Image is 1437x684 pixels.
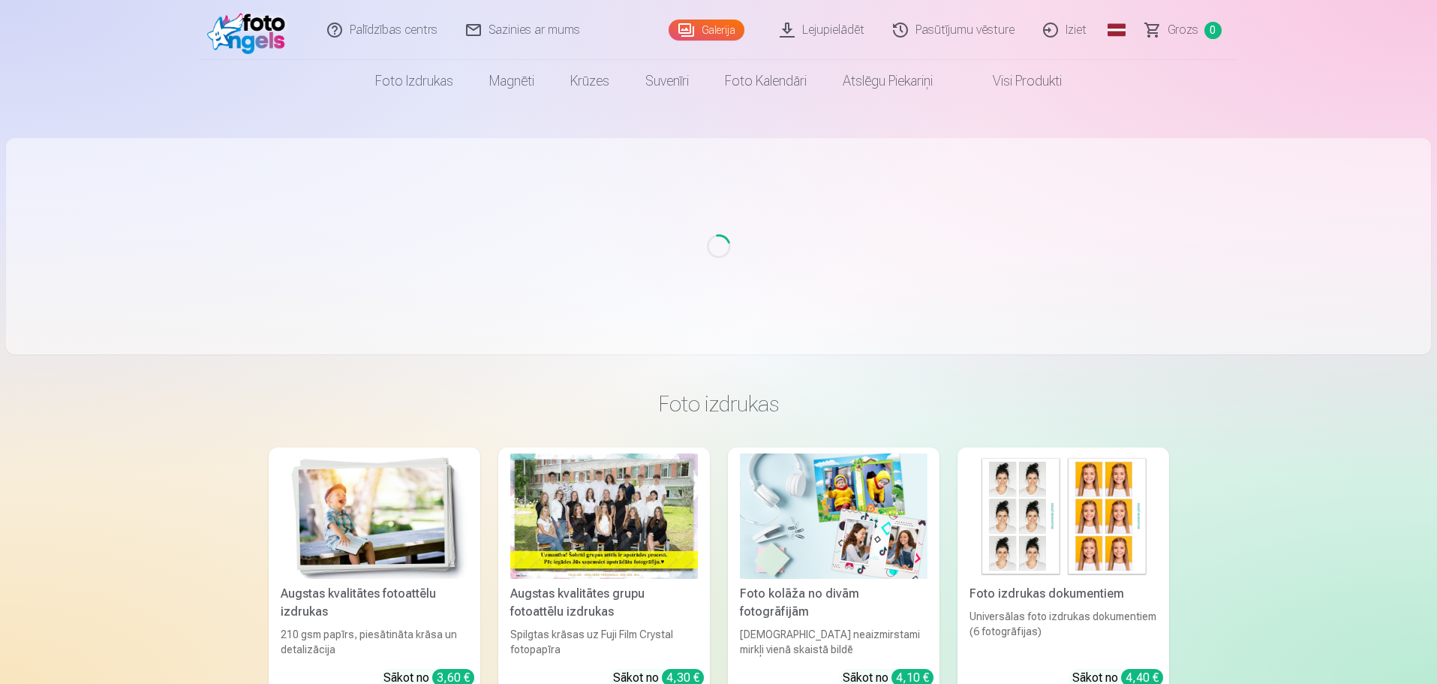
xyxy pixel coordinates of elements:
a: Magnēti [471,60,552,102]
h3: Foto izdrukas [281,390,1157,417]
a: Atslēgu piekariņi [825,60,951,102]
span: 0 [1204,22,1222,39]
div: Foto izdrukas dokumentiem [964,585,1163,603]
div: Universālas foto izdrukas dokumentiem (6 fotogrāfijas) [964,609,1163,657]
a: Suvenīri [627,60,707,102]
span: Grozs [1168,21,1198,39]
div: Spilgtas krāsas uz Fuji Film Crystal fotopapīra [504,627,704,657]
a: Krūzes [552,60,627,102]
img: Foto kolāža no divām fotogrāfijām [740,453,927,579]
img: Augstas kvalitātes fotoattēlu izdrukas [281,453,468,579]
div: Foto kolāža no divām fotogrāfijām [734,585,933,621]
a: Galerija [669,20,744,41]
div: [DEMOGRAPHIC_DATA] neaizmirstami mirkļi vienā skaistā bildē [734,627,933,657]
a: Visi produkti [951,60,1080,102]
img: /fa1 [207,6,293,54]
div: Augstas kvalitātes grupu fotoattēlu izdrukas [504,585,704,621]
a: Foto kalendāri [707,60,825,102]
div: Augstas kvalitātes fotoattēlu izdrukas [275,585,474,621]
div: 210 gsm papīrs, piesātināta krāsa un detalizācija [275,627,474,657]
img: Foto izdrukas dokumentiem [970,453,1157,579]
a: Foto izdrukas [357,60,471,102]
